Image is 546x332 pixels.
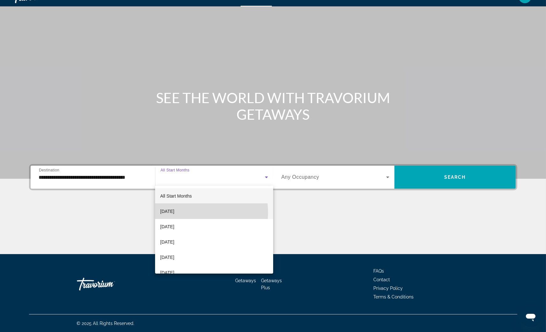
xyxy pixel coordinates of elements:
[520,306,541,327] iframe: Button to launch messaging window
[160,223,174,230] span: [DATE]
[160,193,192,199] span: All Start Months
[160,253,174,261] span: [DATE]
[160,269,174,276] span: [DATE]
[160,207,174,215] span: [DATE]
[160,238,174,246] span: [DATE]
